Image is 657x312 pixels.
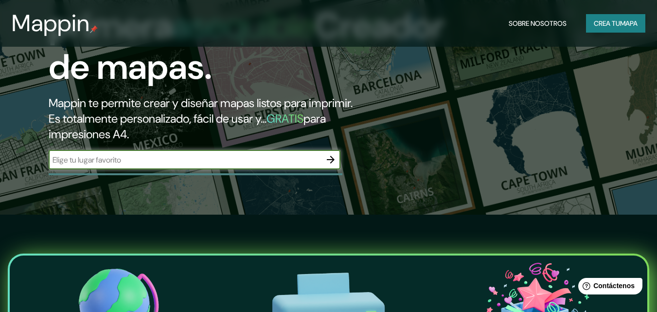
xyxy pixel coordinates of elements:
[49,111,326,142] font: para impresiones A4.
[586,14,645,33] button: Crea tumapa
[505,14,570,33] button: Sobre nosotros
[49,154,321,165] input: Elige tu lugar favorito
[49,111,266,126] font: Es totalmente personalizado, fácil de usar y...
[49,95,353,110] font: Mappin te permite crear y diseñar mapas listos para imprimir.
[90,25,98,33] img: pin de mapeo
[266,111,303,126] font: GRATIS
[509,19,567,28] font: Sobre nosotros
[570,274,646,301] iframe: Lanzador de widgets de ayuda
[620,19,638,28] font: mapa
[12,8,90,38] font: Mappin
[594,19,620,28] font: Crea tu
